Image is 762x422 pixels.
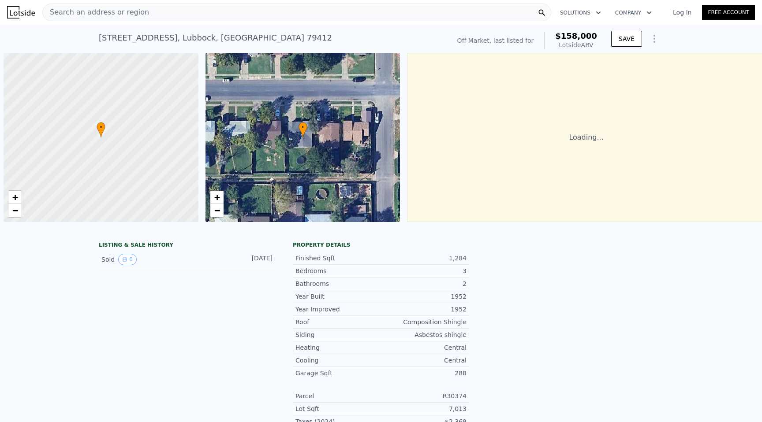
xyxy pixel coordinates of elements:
[12,192,18,203] span: +
[214,192,220,203] span: +
[295,392,381,400] div: Parcel
[295,292,381,301] div: Year Built
[611,31,642,47] button: SAVE
[381,267,467,275] div: 3
[555,41,597,49] div: Lotside ARV
[457,36,534,45] div: Off Market, last listed for
[702,5,755,20] a: Free Account
[381,318,467,326] div: Composition Shingle
[381,392,467,400] div: R30374
[101,254,180,265] div: Sold
[210,204,224,217] a: Zoom out
[662,8,702,17] a: Log In
[295,279,381,288] div: Bathrooms
[233,254,273,265] div: [DATE]
[12,205,18,216] span: −
[8,204,22,217] a: Zoom out
[381,292,467,301] div: 1952
[608,5,659,21] button: Company
[381,330,467,339] div: Asbestos shingle
[295,343,381,352] div: Heating
[295,369,381,378] div: Garage Sqft
[381,404,467,413] div: 7,013
[381,254,467,263] div: 1,284
[214,205,220,216] span: −
[8,191,22,204] a: Zoom in
[293,241,469,248] div: Property details
[295,404,381,413] div: Lot Sqft
[381,279,467,288] div: 2
[381,305,467,314] div: 1952
[381,369,467,378] div: 288
[295,330,381,339] div: Siding
[295,267,381,275] div: Bedrooms
[299,122,307,137] div: •
[295,356,381,365] div: Cooling
[210,191,224,204] a: Zoom in
[97,122,105,137] div: •
[555,31,597,41] span: $158,000
[7,6,35,19] img: Lotside
[43,7,149,18] span: Search an address or region
[295,318,381,326] div: Roof
[646,30,663,48] button: Show Options
[99,241,275,250] div: LISTING & SALE HISTORY
[99,32,332,44] div: [STREET_ADDRESS] , Lubbock , [GEOGRAPHIC_DATA] 79412
[381,356,467,365] div: Central
[295,254,381,263] div: Finished Sqft
[295,305,381,314] div: Year Improved
[97,123,105,131] span: •
[381,343,467,352] div: Central
[299,123,307,131] span: •
[553,5,608,21] button: Solutions
[118,254,137,265] button: View historical data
